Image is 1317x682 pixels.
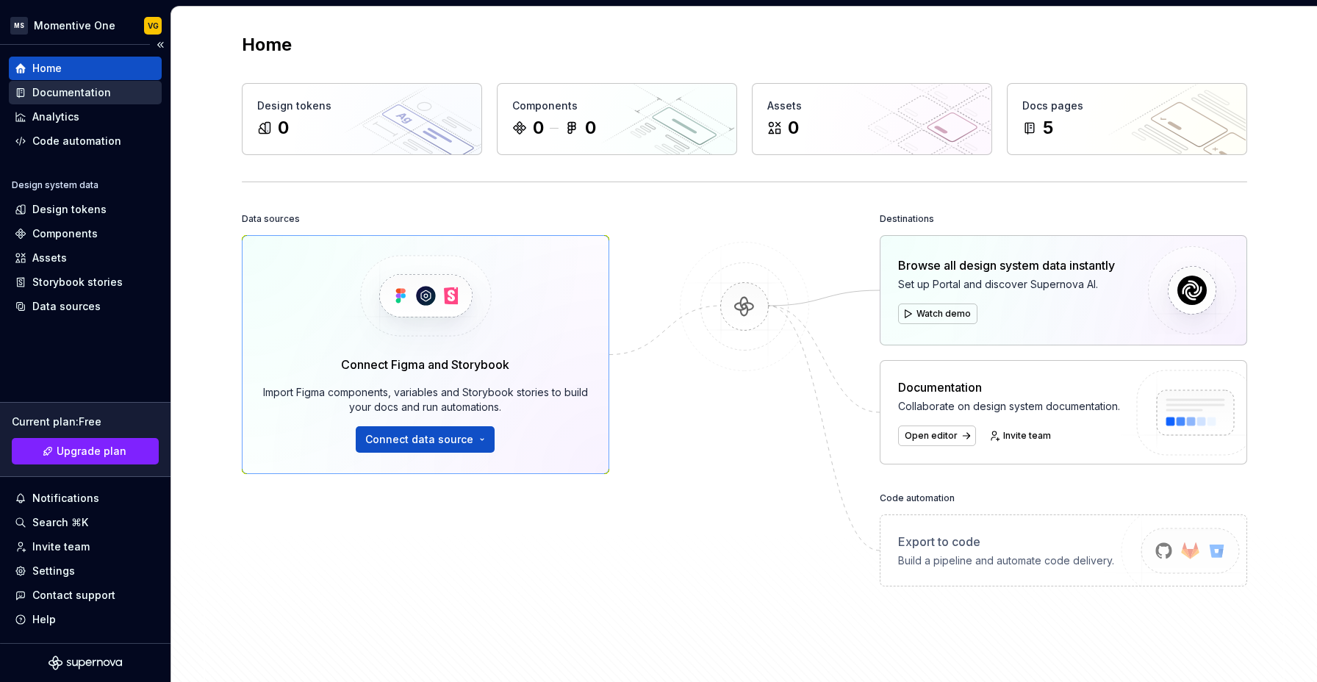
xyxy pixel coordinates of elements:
div: Assets [32,251,67,265]
div: Build a pipeline and automate code delivery. [898,553,1114,568]
div: Destinations [880,209,934,229]
div: Design tokens [32,202,107,217]
a: Invite team [9,535,162,559]
a: Data sources [9,295,162,318]
div: Assets [767,98,977,113]
button: Upgrade plan [12,438,159,464]
div: Code automation [880,488,955,509]
a: Components [9,222,162,245]
div: MS [10,17,28,35]
span: Upgrade plan [57,444,126,459]
div: Design tokens [257,98,467,113]
div: 5 [1043,116,1053,140]
a: Storybook stories [9,270,162,294]
div: VG [148,20,159,32]
a: Code automation [9,129,162,153]
a: Docs pages5 [1007,83,1247,155]
div: Analytics [32,110,79,124]
div: Documentation [32,85,111,100]
div: Code automation [32,134,121,148]
span: Watch demo [916,308,971,320]
div: Current plan : Free [12,414,159,429]
a: Assets [9,246,162,270]
div: 0 [585,116,596,140]
a: Invite team [985,426,1058,446]
div: Search ⌘K [32,515,88,530]
div: Design system data [12,179,98,191]
div: Browse all design system data instantly [898,256,1115,274]
button: Collapse sidebar [150,35,171,55]
svg: Supernova Logo [49,656,122,670]
span: Invite team [1003,430,1051,442]
span: Connect data source [365,432,473,447]
a: Open editor [898,426,976,446]
div: Export to code [898,533,1114,550]
div: Docs pages [1022,98,1232,113]
div: Components [512,98,722,113]
div: Contact support [32,588,115,603]
button: Contact support [9,584,162,607]
a: Design tokens0 [242,83,482,155]
div: Settings [32,564,75,578]
div: 0 [278,116,289,140]
div: Connect Figma and Storybook [341,356,509,373]
div: Notifications [32,491,99,506]
div: Data sources [32,299,101,314]
div: 0 [788,116,799,140]
div: Data sources [242,209,300,229]
a: Components00 [497,83,737,155]
div: Help [32,612,56,627]
a: Design tokens [9,198,162,221]
a: Analytics [9,105,162,129]
div: Components [32,226,98,241]
div: Momentive One [34,18,115,33]
div: 0 [533,116,544,140]
div: Set up Portal and discover Supernova AI. [898,277,1115,292]
button: Search ⌘K [9,511,162,534]
div: Documentation [898,378,1120,396]
button: Help [9,608,162,631]
div: Collaborate on design system documentation. [898,399,1120,414]
h2: Home [242,33,292,57]
a: Home [9,57,162,80]
div: Home [32,61,62,76]
span: Open editor [905,430,958,442]
a: Assets0 [752,83,992,155]
div: Invite team [32,539,90,554]
button: MSMomentive OneVG [3,10,168,41]
div: Storybook stories [32,275,123,290]
button: Notifications [9,487,162,510]
a: Settings [9,559,162,583]
button: Watch demo [898,304,977,324]
a: Documentation [9,81,162,104]
button: Connect data source [356,426,495,453]
div: Import Figma components, variables and Storybook stories to build your docs and run automations. [263,385,588,414]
